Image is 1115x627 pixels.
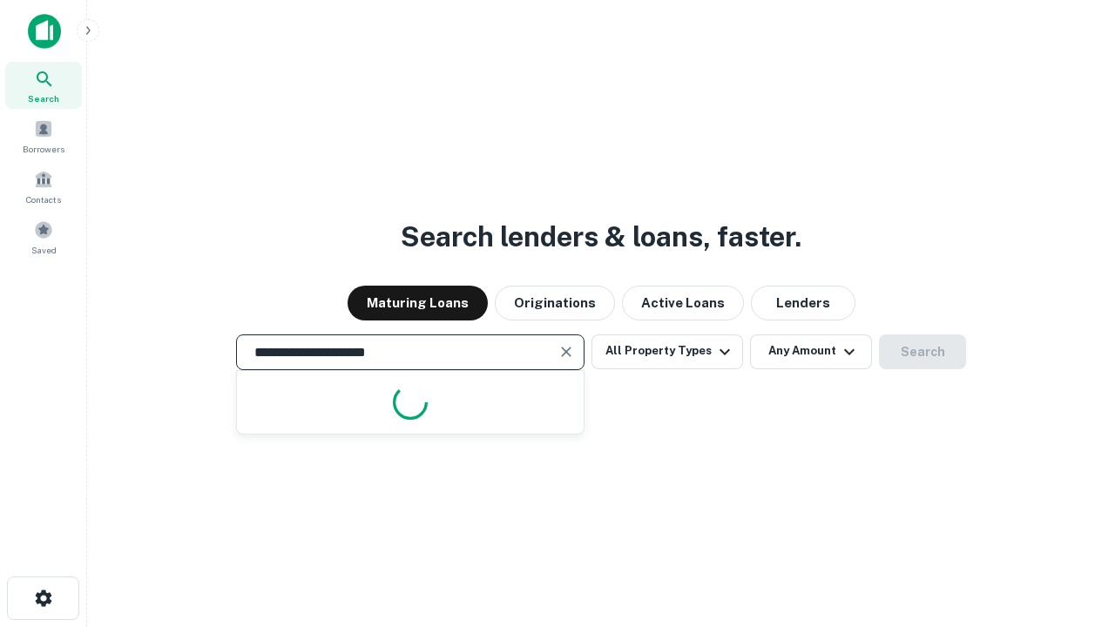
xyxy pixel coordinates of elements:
[495,286,615,320] button: Originations
[554,340,578,364] button: Clear
[348,286,488,320] button: Maturing Loans
[750,334,872,369] button: Any Amount
[5,163,82,210] a: Contacts
[591,334,743,369] button: All Property Types
[28,14,61,49] img: capitalize-icon.png
[1028,488,1115,571] iframe: Chat Widget
[23,142,64,156] span: Borrowers
[5,62,82,109] a: Search
[28,91,59,105] span: Search
[31,243,57,257] span: Saved
[751,286,855,320] button: Lenders
[401,216,801,258] h3: Search lenders & loans, faster.
[622,286,744,320] button: Active Loans
[26,192,61,206] span: Contacts
[5,213,82,260] a: Saved
[5,112,82,159] a: Borrowers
